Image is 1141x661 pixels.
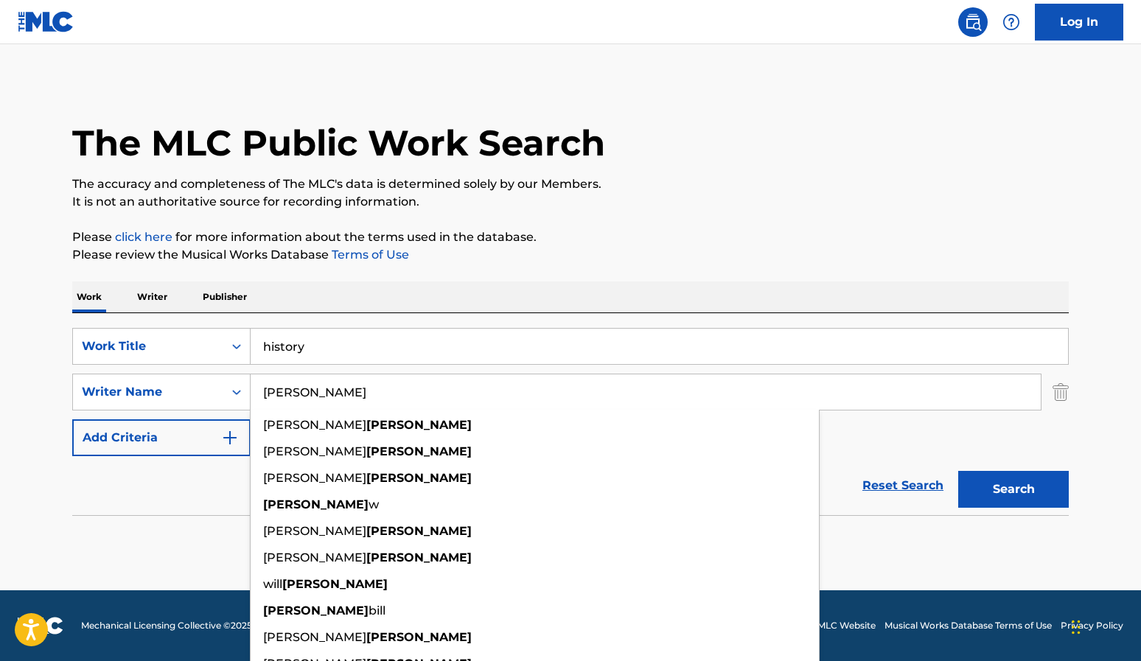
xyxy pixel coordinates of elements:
span: Mechanical Licensing Collective © 2025 [81,619,252,632]
strong: [PERSON_NAME] [263,497,369,511]
img: logo [18,617,63,634]
p: Writer [133,281,172,312]
img: search [964,13,982,31]
a: Public Search [958,7,988,37]
p: Please review the Musical Works Database [72,246,1069,264]
p: Publisher [198,281,251,312]
p: Work [72,281,106,312]
div: Writer Name [82,383,214,401]
span: will [263,577,282,591]
strong: [PERSON_NAME] [366,418,472,432]
strong: [PERSON_NAME] [366,444,472,458]
span: [PERSON_NAME] [263,444,366,458]
h1: The MLC Public Work Search [72,121,605,165]
img: Delete Criterion [1053,374,1069,410]
strong: [PERSON_NAME] [366,550,472,564]
strong: [PERSON_NAME] [366,471,472,485]
span: w [369,497,379,511]
div: Drag [1072,605,1081,649]
p: Please for more information about the terms used in the database. [72,228,1069,246]
a: click here [115,230,172,244]
img: help [1002,13,1020,31]
a: Terms of Use [329,248,409,262]
span: [PERSON_NAME] [263,418,366,432]
span: [PERSON_NAME] [263,630,366,644]
a: Privacy Policy [1061,619,1123,632]
a: Log In [1035,4,1123,41]
p: The accuracy and completeness of The MLC's data is determined solely by our Members. [72,175,1069,193]
button: Add Criteria [72,419,251,456]
strong: [PERSON_NAME] [263,604,369,618]
span: [PERSON_NAME] [263,550,366,564]
span: bill [369,604,385,618]
a: Reset Search [855,469,951,502]
p: It is not an authoritative source for recording information. [72,193,1069,211]
strong: [PERSON_NAME] [366,524,472,538]
strong: [PERSON_NAME] [366,630,472,644]
span: [PERSON_NAME] [263,524,366,538]
button: Search [958,471,1069,508]
iframe: Chat Widget [1067,590,1141,661]
a: Musical Works Database Terms of Use [884,619,1052,632]
span: [PERSON_NAME] [263,471,366,485]
img: 9d2ae6d4665cec9f34b9.svg [221,429,239,447]
div: Help [997,7,1026,37]
a: The MLC Website [799,619,876,632]
form: Search Form [72,328,1069,515]
strong: [PERSON_NAME] [282,577,388,591]
div: Work Title [82,338,214,355]
img: MLC Logo [18,11,74,32]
